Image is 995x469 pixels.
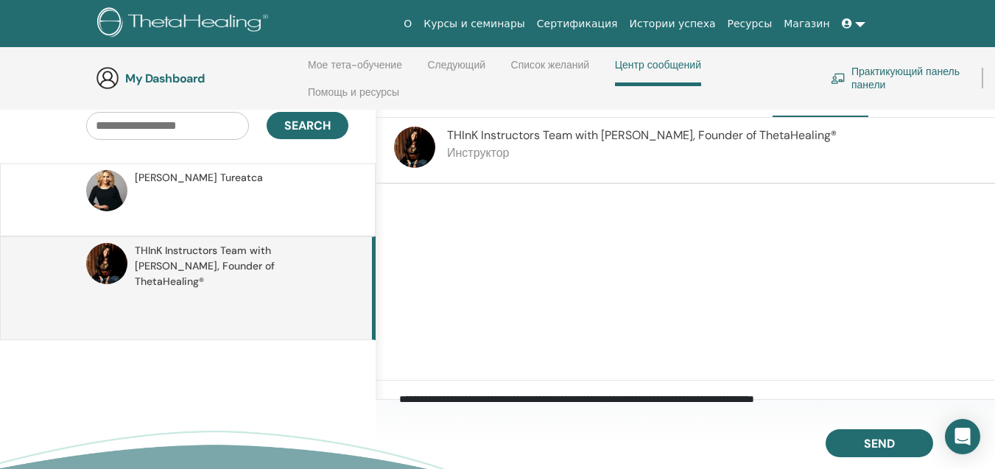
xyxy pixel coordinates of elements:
a: Список желаний [511,59,590,82]
a: Сертификация [531,10,624,38]
img: default.jpg [86,243,127,284]
span: [PERSON_NAME] Tureatca [135,170,263,186]
span: Search [284,118,331,133]
img: default.jpg [86,170,127,211]
a: Помощь и ресурсы [308,86,399,110]
div: Open Intercom Messenger [945,419,980,454]
a: Центр сообщений [615,59,701,86]
img: default.jpg [394,127,435,168]
img: logo.png [97,7,273,40]
a: Следующий [427,59,485,82]
a: Курсы и семинары [418,10,531,38]
a: Практикующий панель панели [831,62,964,94]
a: Мое тета-обучение [308,59,402,82]
span: Send [864,436,895,451]
a: Ресурсы [722,10,778,38]
h3: My Dashboard [125,71,273,85]
a: Магазин [778,10,835,38]
a: Истории успеха [624,10,722,38]
p: Инструктор [447,144,837,162]
img: generic-user-icon.jpg [96,66,119,90]
a: О [398,10,418,38]
span: THInK Instructors Team with [PERSON_NAME], Founder of ThetaHealing® [447,127,837,143]
button: Search [267,112,348,139]
button: Send [826,429,933,457]
img: chalkboard-teacher.svg [831,73,845,84]
span: THInK Instructors Team with [PERSON_NAME], Founder of ThetaHealing® [135,243,344,289]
